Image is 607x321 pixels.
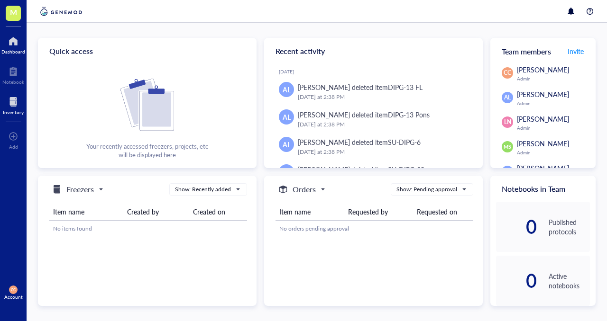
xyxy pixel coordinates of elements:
div: [DATE] at 2:38 PM [298,120,468,129]
span: AL [283,84,291,95]
div: 0 [496,273,537,288]
div: Recent activity [264,38,483,64]
span: [PERSON_NAME] [517,65,569,74]
div: Notebook [2,79,24,85]
div: Show: Pending approval [396,185,457,194]
a: Notebook [2,64,24,85]
th: Created on [189,203,247,221]
div: Published protocols [549,217,590,236]
div: Show: Recently added [175,185,231,194]
span: [PERSON_NAME] [517,89,569,99]
th: Item name [276,203,344,221]
div: 0 [496,219,537,234]
div: [PERSON_NAME] deleted item [298,137,421,147]
img: Cf+DiIyRRx+BTSbnYhsZzE9to3+AfuhVxcka4spAAAAAElFTkSuQmCC [120,79,174,131]
div: Your recently accessed freezers, projects, etc will be displayed here [86,142,208,159]
h5: Orders [293,184,316,195]
button: Invite [567,44,584,59]
th: Requested on [413,203,473,221]
div: [DATE] [279,69,475,74]
div: [PERSON_NAME] deleted item [298,109,430,120]
span: M [10,6,17,18]
img: genemod-logo [38,6,84,17]
div: DIPG-13 FL [388,82,423,92]
div: Admin [517,125,590,131]
div: Dashboard [1,49,25,54]
span: Invite [568,46,584,56]
h5: Freezers [66,184,94,195]
span: CC [504,69,511,77]
a: Inventory [3,94,24,115]
span: AL [283,139,291,150]
div: Admin [517,76,590,81]
span: CC [11,287,16,292]
div: [PERSON_NAME] deleted item [298,82,423,92]
div: [DATE] at 2:38 PM [298,147,468,157]
div: Notebooks in Team [490,176,596,202]
a: Dashboard [1,34,25,54]
span: [PERSON_NAME] [517,114,569,124]
span: LN [504,118,511,126]
span: AL [283,112,291,122]
div: Team members [490,38,596,64]
div: Quick access [38,38,257,64]
div: Add [9,144,18,150]
span: MS [504,143,511,151]
th: Item name [49,203,123,221]
div: [DATE] at 2:38 PM [298,92,468,102]
div: Account [4,294,23,300]
th: Created by [123,203,189,221]
span: [PERSON_NAME] Shared [517,163,591,173]
div: DIPG-13 Pons [388,110,430,119]
span: AL [504,93,511,102]
span: PS [504,167,511,176]
th: Requested by [344,203,413,221]
div: No items found [53,224,243,233]
span: [PERSON_NAME] [517,139,569,148]
div: Active notebooks [549,271,590,290]
div: Inventory [3,109,24,115]
div: SU-DIPG-6 [388,137,421,147]
div: Admin [517,100,590,106]
div: Admin [517,150,590,155]
div: No orders pending approval [279,224,469,233]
